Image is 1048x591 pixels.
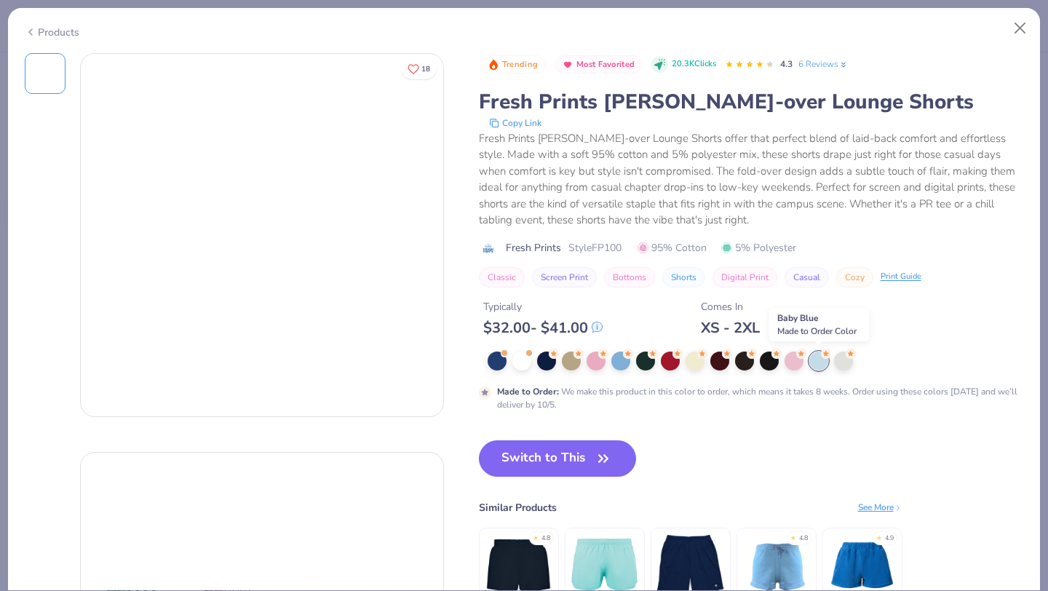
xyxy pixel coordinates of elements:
[701,319,760,337] div: XS - 2XL
[421,66,430,73] span: 18
[725,53,774,76] div: 4.3 Stars
[479,500,557,515] div: Similar Products
[483,299,603,314] div: Typically
[479,242,499,254] img: brand logo
[798,57,849,71] a: 6 Reviews
[638,240,707,255] span: 95% Cotton
[483,319,603,337] div: $ 32.00 - $ 41.00
[1007,15,1034,42] button: Close
[479,88,1024,116] div: Fresh Prints [PERSON_NAME]-over Lounge Shorts
[785,267,829,287] button: Casual
[497,385,1024,411] div: We make this product in this color to order, which means it takes 8 weeks. Order using these colo...
[485,116,546,130] button: copy to clipboard
[541,534,550,544] div: 4.8
[604,267,655,287] button: Bottoms
[480,55,546,74] button: Badge Button
[479,130,1024,229] div: Fresh Prints [PERSON_NAME]-over Lounge Shorts offer that perfect blend of laid-back comfort and e...
[532,267,597,287] button: Screen Print
[780,58,793,70] span: 4.3
[568,240,622,255] span: Style FP100
[497,386,559,397] strong: Made to Order :
[562,59,573,71] img: Most Favorited sort
[479,267,525,287] button: Classic
[769,308,870,341] div: Baby Blue
[836,267,873,287] button: Cozy
[672,58,716,71] span: 20.3K Clicks
[479,440,637,477] button: Switch to This
[777,325,857,337] span: Made to Order Color
[721,240,796,255] span: 5% Polyester
[662,267,705,287] button: Shorts
[881,271,921,283] div: Print Guide
[25,25,79,40] div: Products
[885,534,894,544] div: 4.9
[701,299,760,314] div: Comes In
[506,240,561,255] span: Fresh Prints
[576,60,635,68] span: Most Favorited
[401,58,437,79] button: Like
[858,501,902,514] div: See More
[712,267,777,287] button: Digital Print
[488,59,499,71] img: Trending sort
[502,60,538,68] span: Trending
[790,534,796,539] div: ★
[799,534,808,544] div: 4.8
[533,534,539,539] div: ★
[876,534,882,539] div: ★
[555,55,643,74] button: Badge Button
